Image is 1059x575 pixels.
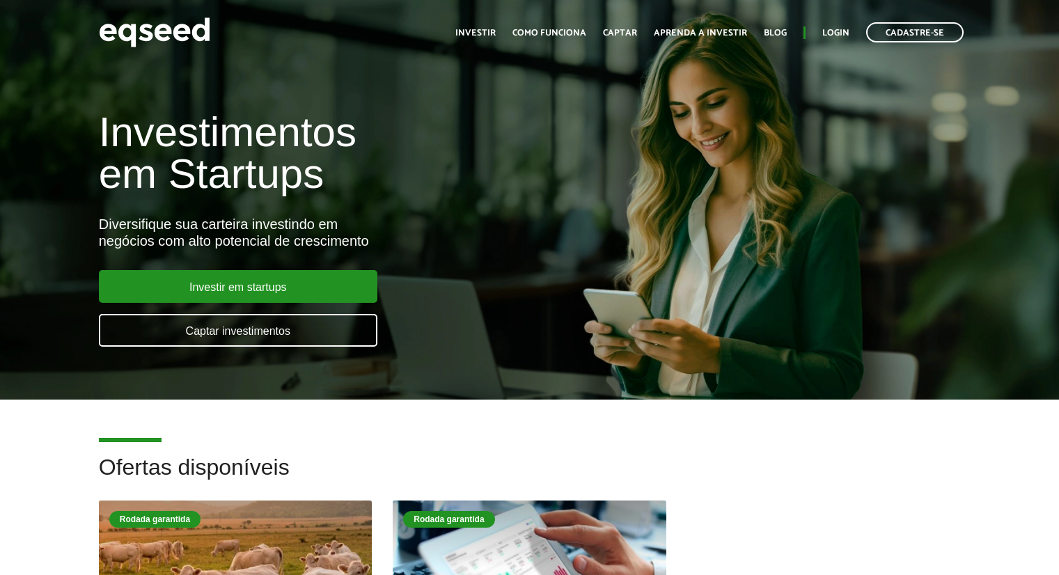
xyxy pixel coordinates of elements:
div: Rodada garantida [403,511,494,528]
div: Diversifique sua carteira investindo em negócios com alto potencial de crescimento [99,216,608,249]
a: Login [822,29,849,38]
a: Investir [455,29,496,38]
a: Captar [603,29,637,38]
a: Como funciona [512,29,586,38]
a: Cadastre-se [866,22,964,42]
h1: Investimentos em Startups [99,111,608,195]
a: Aprenda a investir [654,29,747,38]
h2: Ofertas disponíveis [99,455,961,501]
a: Investir em startups [99,270,377,303]
a: Captar investimentos [99,314,377,347]
a: Blog [764,29,787,38]
img: EqSeed [99,14,210,51]
div: Rodada garantida [109,511,201,528]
